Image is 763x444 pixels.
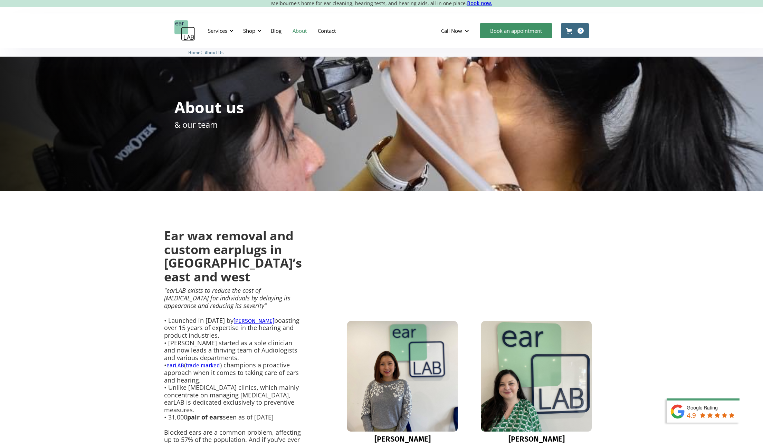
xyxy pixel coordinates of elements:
[205,49,223,56] a: About Us
[174,99,244,115] h1: About us
[205,50,223,55] span: About Us
[164,229,302,283] h2: Ear wax removal and custom earplugs in [GEOGRAPHIC_DATA]’s east and west
[312,21,341,41] a: Contact
[164,286,290,309] em: "earLAB exists to reduce the cost of [MEDICAL_DATA] for individuals by delaying its appearance an...
[208,27,227,34] div: Services
[174,118,218,131] p: & our team
[239,20,264,41] div: Shop
[436,20,476,41] div: Call Now
[481,321,592,432] img: Eleanor
[166,362,184,369] a: earLAB
[188,50,200,55] span: Home
[186,362,220,369] a: trade marked
[188,49,205,56] li: 〉
[578,28,584,34] div: 0
[233,318,274,324] a: [PERSON_NAME]
[187,413,223,421] strong: pair of ears
[508,435,565,443] div: [PERSON_NAME]
[347,321,458,432] img: Lisa
[287,21,312,41] a: About
[561,23,589,38] a: Open cart
[188,49,200,56] a: Home
[174,20,195,41] a: home
[243,27,255,34] div: Shop
[480,23,552,38] a: Book an appointment
[204,20,236,41] div: Services
[265,21,287,41] a: Blog
[441,27,462,34] div: Call Now
[374,435,431,443] div: [PERSON_NAME]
